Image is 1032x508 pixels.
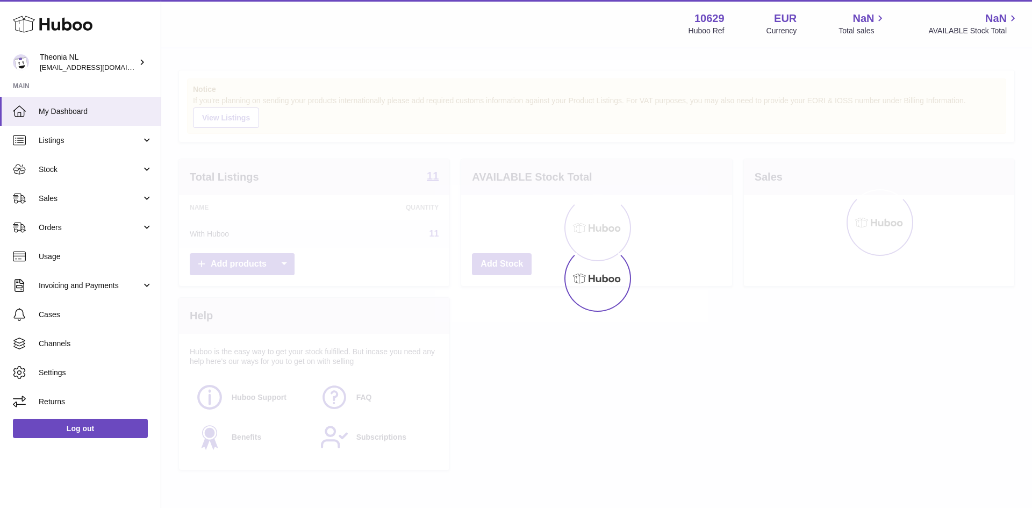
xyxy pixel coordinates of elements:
span: Listings [39,135,141,146]
span: NaN [985,11,1007,26]
span: Cases [39,310,153,320]
div: Currency [766,26,797,36]
div: Huboo Ref [689,26,725,36]
span: Total sales [838,26,886,36]
span: Returns [39,397,153,407]
span: NaN [852,11,874,26]
span: Channels [39,339,153,349]
span: [EMAIL_ADDRESS][DOMAIN_NAME] [40,63,158,71]
span: Settings [39,368,153,378]
div: Theonia NL [40,52,137,73]
a: NaN Total sales [838,11,886,36]
img: internalAdmin-10629@internal.huboo.com [13,54,29,70]
span: AVAILABLE Stock Total [928,26,1019,36]
strong: EUR [774,11,797,26]
a: NaN AVAILABLE Stock Total [928,11,1019,36]
a: Log out [13,419,148,438]
span: Usage [39,252,153,262]
strong: 10629 [694,11,725,26]
span: Sales [39,194,141,204]
span: My Dashboard [39,106,153,117]
span: Invoicing and Payments [39,281,141,291]
span: Stock [39,164,141,175]
span: Orders [39,223,141,233]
